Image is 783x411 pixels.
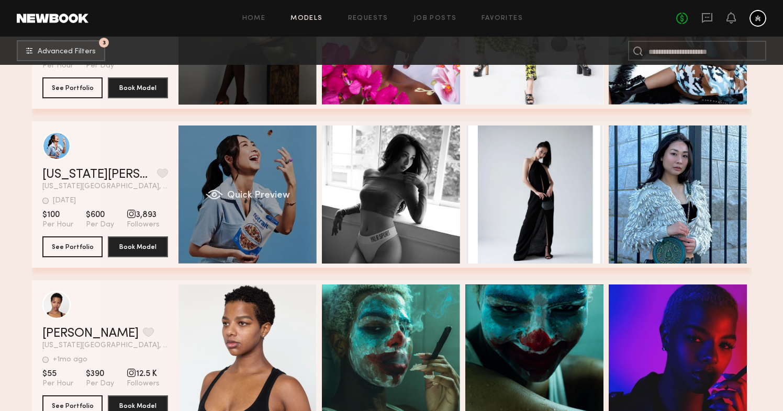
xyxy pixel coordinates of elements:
button: Book Model [108,236,168,257]
a: [PERSON_NAME] [42,327,139,340]
a: Job Posts [413,15,457,22]
a: [US_STATE][PERSON_NAME] [42,168,153,181]
span: Followers [127,220,160,230]
span: Per Hour [42,61,73,71]
a: Requests [348,15,388,22]
a: Home [242,15,266,22]
span: Followers [127,379,160,389]
button: 3Advanced Filters [17,40,105,61]
span: Per Day [86,61,114,71]
span: 12.5 K [127,369,160,379]
span: [US_STATE][GEOGRAPHIC_DATA], [GEOGRAPHIC_DATA] [42,342,168,349]
span: Per Hour [42,379,73,389]
button: See Portfolio [42,77,103,98]
span: Per Day [86,379,114,389]
span: [US_STATE][GEOGRAPHIC_DATA], [GEOGRAPHIC_DATA] [42,183,168,190]
span: 3,893 [127,210,160,220]
span: Per Hour [42,220,73,230]
span: Advanced Filters [38,48,96,55]
span: Per Day [86,220,114,230]
button: See Portfolio [42,236,103,257]
span: 3 [103,40,106,45]
div: +1mo ago [53,356,87,363]
a: Models [290,15,322,22]
span: $600 [86,210,114,220]
div: [DATE] [53,197,76,204]
span: Quick Preview [227,191,289,200]
a: Favorites [482,15,523,22]
span: $55 [42,369,73,379]
span: $100 [42,210,73,220]
span: $390 [86,369,114,379]
button: Book Model [108,77,168,98]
